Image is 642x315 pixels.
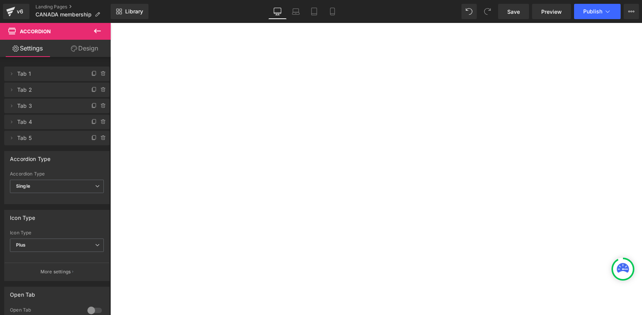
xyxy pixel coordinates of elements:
[111,4,148,19] a: New Library
[17,83,81,97] span: Tab 2
[15,6,25,16] div: v6
[16,183,30,189] b: Single
[125,8,143,15] span: Library
[5,263,109,281] button: More settings
[57,40,112,57] a: Design
[10,151,51,162] div: Accordion Type
[507,8,520,16] span: Save
[323,4,342,19] a: Mobile
[17,115,81,129] span: Tab 4
[624,4,639,19] button: More
[461,4,477,19] button: Undo
[541,8,562,16] span: Preview
[16,242,26,248] b: Plus
[287,4,305,19] a: Laptop
[10,287,35,298] div: Open Tab
[3,4,29,19] a: v6
[268,4,287,19] a: Desktop
[35,4,111,10] a: Landing Pages
[17,99,81,113] span: Tab 3
[17,67,81,81] span: Tab 1
[10,171,104,177] div: Accordion Type
[305,4,323,19] a: Tablet
[10,210,35,221] div: Icon Type
[17,131,81,145] span: Tab 5
[40,268,71,275] p: More settings
[480,4,495,19] button: Redo
[574,4,621,19] button: Publish
[35,11,92,18] span: CANADA membership
[10,307,80,315] div: Open Tab
[10,230,104,235] div: Icon Type
[20,28,51,34] span: Accordion
[583,8,602,15] span: Publish
[532,4,571,19] a: Preview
